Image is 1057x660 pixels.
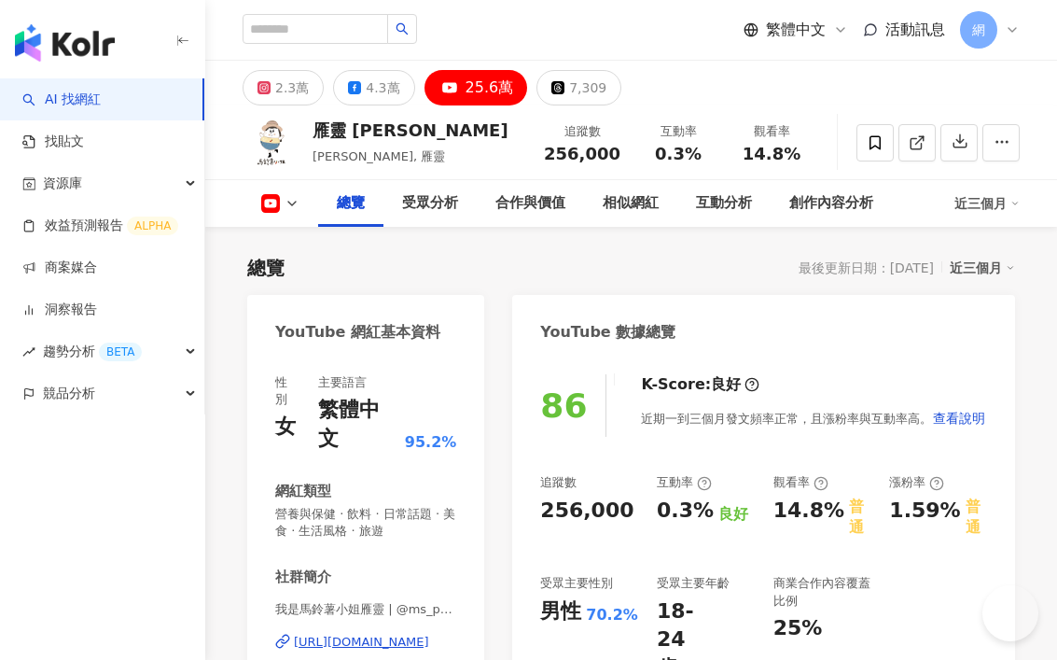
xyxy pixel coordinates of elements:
[43,162,82,204] span: 資源庫
[743,145,800,163] span: 14.8%
[275,374,299,408] div: 性別
[773,474,828,491] div: 觀看率
[972,20,985,40] span: 網
[294,634,429,651] div: [URL][DOMAIN_NAME]
[275,482,331,501] div: 網紅類型
[643,122,714,141] div: 互動率
[641,374,759,395] div: K-Score :
[275,601,456,618] span: 我是馬鈴薯小姐雁靈 | @ms_potato | UCX1HDqVhNUsfQT83atwBiiA
[22,345,35,358] span: rise
[773,497,844,539] div: 14.8%
[540,575,613,592] div: 受眾主要性別
[982,585,1038,641] iframe: Help Scout Beacon - Open
[495,192,565,215] div: 合作與價值
[932,400,986,437] button: 查看說明
[15,24,115,62] img: logo
[466,75,514,101] div: 25.6萬
[540,386,587,425] div: 86
[736,122,807,141] div: 觀看率
[773,575,871,609] div: 商業合作內容覆蓋比例
[586,605,638,625] div: 70.2%
[405,432,457,453] span: 95.2%
[799,260,934,275] div: 最後更新日期：[DATE]
[696,192,752,215] div: 互動分析
[396,22,409,35] span: search
[540,597,581,626] div: 男性
[766,20,826,40] span: 繁體中文
[603,192,659,215] div: 相似網紅
[243,70,324,105] button: 2.3萬
[540,322,675,343] div: YouTube 數據總覽
[318,374,367,391] div: 主要語言
[950,256,1015,280] div: 近三個月
[657,575,730,592] div: 受眾主要年齡
[718,504,748,525] div: 良好
[313,149,445,163] span: [PERSON_NAME], 雁靈
[641,400,986,437] div: 近期一到三個月發文頻率正常，且漲粉率與互動率高。
[885,21,945,38] span: 活動訊息
[424,70,528,105] button: 25.6萬
[402,192,458,215] div: 受眾分析
[540,497,633,526] div: 256,000
[275,322,440,343] div: YouTube 網紅基本資料
[333,70,414,105] button: 4.3萬
[313,119,508,142] div: 雁靈 [PERSON_NAME]
[655,145,702,163] span: 0.3%
[889,497,960,526] div: 1.59%
[569,75,606,101] div: 7,309
[966,497,987,539] div: 普通
[275,506,456,540] span: 營養與保健 · 飲料 · 日常話題 · 美食 · 生活風格 · 旅遊
[657,474,712,491] div: 互動率
[789,192,873,215] div: 創作內容分析
[849,497,870,539] div: 普通
[536,70,621,105] button: 7,309
[275,75,309,101] div: 2.3萬
[544,122,620,141] div: 追蹤數
[22,259,97,277] a: 商案媒合
[247,255,285,281] div: 總覽
[275,568,331,587] div: 社群簡介
[540,474,577,491] div: 追蹤數
[22,133,84,151] a: 找貼文
[954,189,1020,218] div: 近三個月
[773,614,823,643] div: 25%
[337,192,365,215] div: 總覽
[275,634,456,651] a: [URL][DOMAIN_NAME]
[933,411,985,426] span: 查看說明
[22,301,97,319] a: 洞察報告
[22,217,178,235] a: 效益預測報告ALPHA
[275,413,296,442] div: 女
[711,374,741,395] div: 良好
[22,91,101,109] a: searchAI 找網紅
[43,372,95,414] span: 競品分析
[544,144,620,163] span: 256,000
[243,115,299,171] img: KOL Avatar
[99,343,142,361] div: BETA
[318,396,400,454] div: 繁體中文
[657,497,714,526] div: 0.3%
[889,474,944,491] div: 漲粉率
[366,75,399,101] div: 4.3萬
[43,330,142,372] span: 趨勢分析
